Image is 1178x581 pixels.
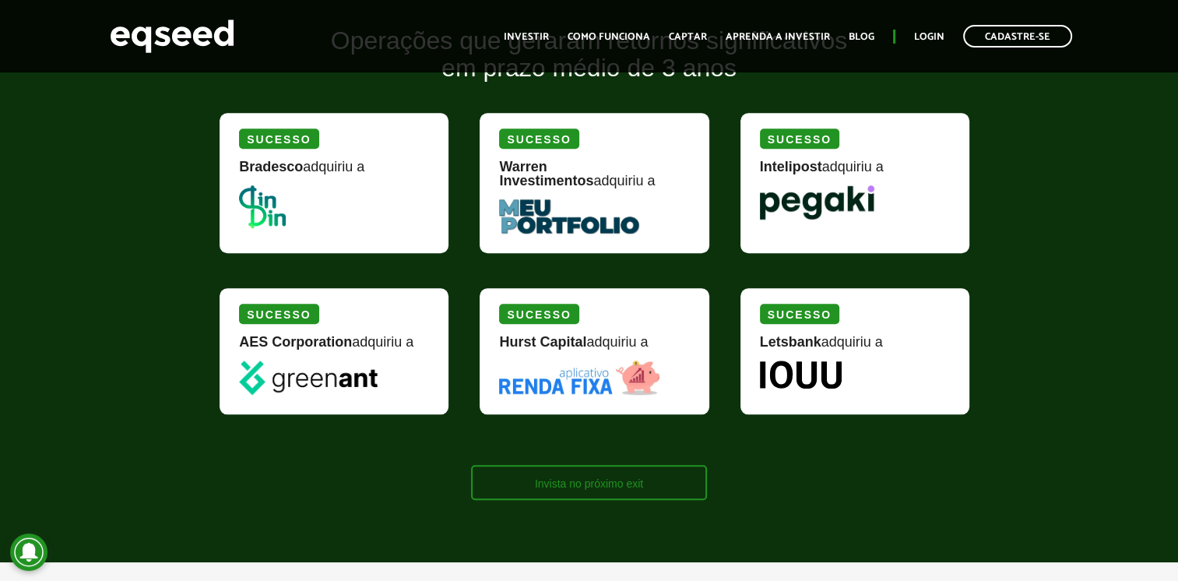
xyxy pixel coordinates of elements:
strong: AES Corporation [239,334,352,350]
a: Cadastre-se [963,25,1072,48]
div: adquiriu a [239,335,429,361]
div: adquiriu a [499,335,689,361]
div: adquiriu a [760,160,950,185]
strong: Bradesco [239,159,303,174]
img: EqSeed [110,16,234,57]
strong: Letsbank [760,334,821,350]
a: Invista no próximo exit [471,465,707,500]
img: DinDin [239,185,286,228]
a: Captar [669,32,707,42]
div: Sucesso [239,304,318,324]
strong: Warren Investimentos [499,159,593,188]
a: Login [914,32,944,42]
a: Investir [504,32,549,42]
div: adquiriu a [239,160,429,185]
div: Sucesso [760,304,839,324]
strong: Hurst Capital [499,334,586,350]
img: greenant [239,361,377,395]
img: Iouu [760,361,842,389]
div: adquiriu a [499,160,689,199]
div: adquiriu a [760,335,950,361]
a: Blog [849,32,874,42]
div: Sucesso [239,129,318,149]
img: Renda Fixa [499,361,659,395]
div: Sucesso [499,304,578,324]
a: Aprenda a investir [726,32,830,42]
div: Sucesso [499,129,578,149]
strong: Intelipost [760,159,822,174]
a: Como funciona [568,32,650,42]
img: Pegaki [760,185,874,220]
div: Sucesso [760,129,839,149]
img: MeuPortfolio [499,199,638,234]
